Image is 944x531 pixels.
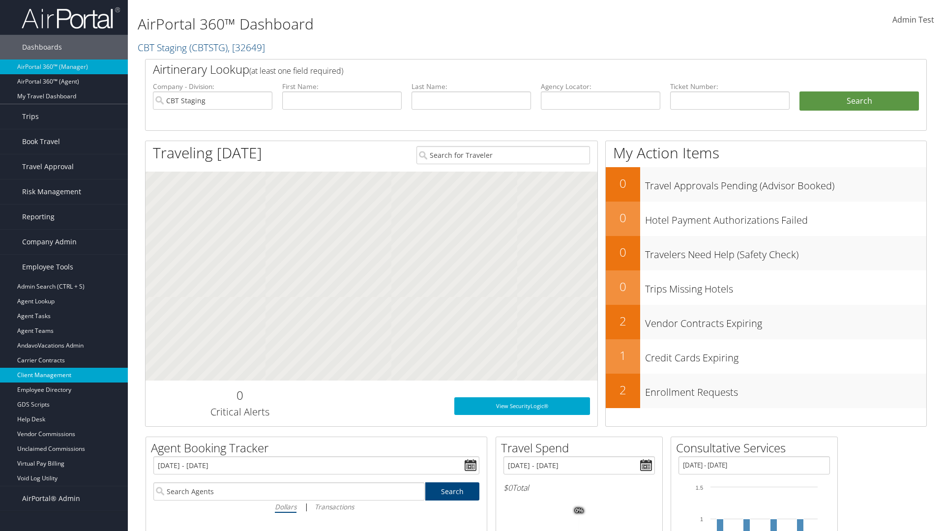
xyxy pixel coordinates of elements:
[22,255,73,279] span: Employee Tools
[153,405,326,419] h3: Critical Alerts
[645,277,926,296] h3: Trips Missing Hotels
[606,167,926,202] a: 0Travel Approvals Pending (Advisor Booked)
[138,14,669,34] h1: AirPortal 360™ Dashboard
[22,104,39,129] span: Trips
[425,482,480,501] a: Search
[645,381,926,399] h3: Enrollment Requests
[700,516,703,522] tspan: 1
[676,440,837,456] h2: Consultative Services
[22,205,55,229] span: Reporting
[606,347,640,364] h2: 1
[606,236,926,270] a: 0Travelers Need Help (Safety Check)
[22,129,60,154] span: Book Travel
[645,312,926,330] h3: Vendor Contracts Expiring
[606,339,926,374] a: 1Credit Cards Expiring
[606,202,926,236] a: 0Hotel Payment Authorizations Failed
[606,143,926,163] h1: My Action Items
[249,65,343,76] span: (at least one field required)
[151,440,487,456] h2: Agent Booking Tracker
[606,175,640,192] h2: 0
[282,82,402,91] label: First Name:
[645,174,926,193] h3: Travel Approvals Pending (Advisor Booked)
[606,278,640,295] h2: 0
[22,154,74,179] span: Travel Approval
[189,41,228,54] span: ( CBTSTG )
[315,502,354,511] i: Transactions
[606,374,926,408] a: 2Enrollment Requests
[501,440,662,456] h2: Travel Spend
[153,387,326,404] h2: 0
[606,209,640,226] h2: 0
[22,35,62,59] span: Dashboards
[22,486,80,511] span: AirPortal® Admin
[541,82,660,91] label: Agency Locator:
[275,502,296,511] i: Dollars
[606,305,926,339] a: 2Vendor Contracts Expiring
[645,208,926,227] h3: Hotel Payment Authorizations Failed
[503,482,655,493] h6: Total
[153,143,262,163] h1: Traveling [DATE]
[138,41,265,54] a: CBT Staging
[606,244,640,261] h2: 0
[645,243,926,262] h3: Travelers Need Help (Safety Check)
[696,485,703,491] tspan: 1.5
[153,61,854,78] h2: Airtinerary Lookup
[22,230,77,254] span: Company Admin
[892,5,934,35] a: Admin Test
[153,82,272,91] label: Company - Division:
[799,91,919,111] button: Search
[606,313,640,329] h2: 2
[606,382,640,398] h2: 2
[416,146,590,164] input: Search for Traveler
[670,82,790,91] label: Ticket Number:
[892,14,934,25] span: Admin Test
[22,179,81,204] span: Risk Management
[153,501,479,513] div: |
[645,346,926,365] h3: Credit Cards Expiring
[454,397,590,415] a: View SecurityLogic®
[575,508,583,514] tspan: 0%
[22,6,120,29] img: airportal-logo.png
[153,482,425,501] input: Search Agents
[412,82,531,91] label: Last Name:
[503,482,512,493] span: $0
[606,270,926,305] a: 0Trips Missing Hotels
[228,41,265,54] span: , [ 32649 ]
